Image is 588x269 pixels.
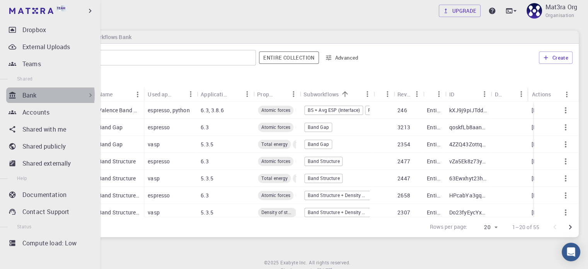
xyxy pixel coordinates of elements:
[22,42,70,51] p: External Uploads
[17,223,31,230] span: Status
[527,3,542,19] img: Mat3ra Org
[361,88,373,100] button: Menu
[397,175,410,182] p: 2447
[6,22,97,38] a: Dropbox
[131,88,144,101] button: Menu
[275,88,287,100] button: Sort
[562,219,578,235] button: Go to next page
[539,51,573,64] button: Create
[98,87,113,102] div: Name
[295,192,329,199] span: Fermi energy
[98,106,140,114] p: Valence Band Offset (2D)
[253,87,300,102] div: Properties
[495,87,503,102] div: Description
[6,105,97,120] a: Accounts
[258,192,294,199] span: Atomic forces
[94,87,144,102] div: Name
[6,122,97,137] a: Shared with me
[532,140,561,148] p: [DATE] 7:35
[201,158,208,165] p: 6.3
[98,123,123,131] p: Band Gap
[258,141,291,147] span: Total energy
[449,123,487,131] p: qoskfLb8aanPioxoe
[144,87,197,102] div: Used application
[381,88,394,100] button: Menu
[148,140,160,148] p: vasp
[148,106,189,114] p: espresso, python
[22,25,46,34] p: Dropbox
[17,175,27,181] span: Help
[449,209,487,216] p: Do23fyEycYxbEjJ6b
[172,88,184,100] button: Sort
[305,158,343,164] span: Band Structure
[6,187,97,202] a: Documentation
[6,235,97,251] a: Compute load: Low
[305,107,363,113] span: BS + Avg ESP (Interface)
[532,175,561,182] p: [DATE] 7:35
[6,204,97,219] a: Contact Support
[22,125,66,134] p: Shared with me
[394,87,423,102] div: Revision
[427,209,441,216] p: Entity
[228,88,241,100] button: Sort
[22,59,41,69] p: Teams
[322,51,362,64] button: Advanced
[9,8,53,14] img: logo
[148,175,160,182] p: vasp
[113,88,125,101] button: Sort
[201,87,228,102] div: Application Version
[184,88,197,100] button: Menu
[6,39,97,55] a: External Uploads
[295,158,329,164] span: Fermi energy
[201,209,213,216] p: 5.3.5
[397,209,410,216] p: 2307
[305,175,343,182] span: Band Structure
[295,107,329,113] span: Fermi energy
[89,33,131,41] h6: Workflows Bank
[449,192,487,199] p: HPcabYa3gq4BPcb2u
[397,123,410,131] p: 3213
[397,106,407,114] p: 246
[17,75,32,82] span: Shared
[6,87,97,103] div: Bank
[148,192,170,199] p: espresso
[532,158,561,165] p: [DATE] 7:32
[201,106,224,114] p: 6.3, 3.8.6
[532,192,561,199] p: [DATE] 7:35
[148,123,170,131] p: espresso
[293,141,331,147] span: Total energy contributions
[303,87,339,102] div: Subworkflows
[98,209,140,216] p: Band Structure + Density of States
[479,88,491,100] button: Menu
[397,192,410,199] p: 2658
[429,223,467,232] p: Rows per page:
[449,158,487,165] p: vZa5Ek8z73yHtGoco
[22,159,71,168] p: Shared externally
[397,158,410,165] p: 2477
[512,223,540,231] p: 1–20 of 55
[427,192,441,199] p: Entity
[491,87,528,102] div: Description
[6,156,97,171] a: Shared externally
[532,123,561,131] p: [DATE] 7:32
[445,87,491,102] div: ID
[427,106,441,114] p: Entity
[305,141,332,147] span: Band Gap
[562,243,580,261] div: Open Intercom Messenger
[257,87,275,102] div: Properties
[98,158,136,165] p: Band Structure
[545,2,577,12] p: Mat3ra Org
[98,140,123,148] p: Band Gap
[532,106,561,114] p: [DATE] 8:42
[339,88,351,100] button: Sort
[22,91,37,100] p: Bank
[258,107,294,113] span: Atomic forces
[427,158,441,165] p: Entity
[545,12,574,19] span: Organisation
[305,192,370,199] span: Band Structure + Density of States
[287,88,300,100] button: Menu
[12,5,55,12] span: Поддержка
[98,175,136,182] p: Band Structure
[264,259,280,267] span: © 2025
[295,124,329,130] span: Fermi energy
